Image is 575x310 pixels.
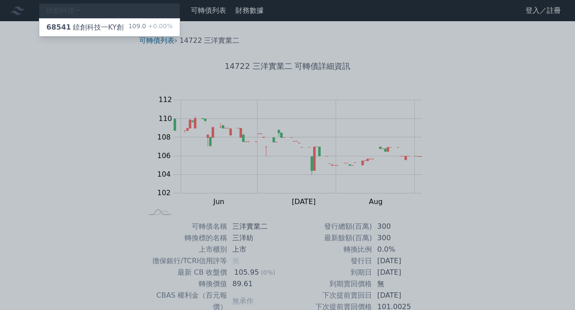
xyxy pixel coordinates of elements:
[129,22,173,33] div: 109.0
[531,268,575,310] div: 聊天小工具
[39,19,180,36] a: 68541錼創科技一KY創 109.0+0.00%
[46,22,124,33] div: 錼創科技一KY創
[146,23,173,30] span: +0.00%
[531,268,575,310] iframe: Chat Widget
[46,23,71,31] span: 68541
